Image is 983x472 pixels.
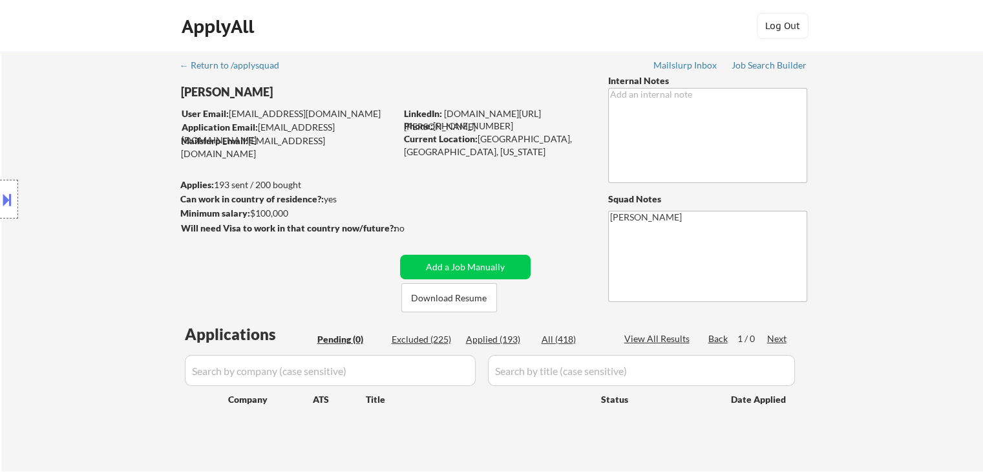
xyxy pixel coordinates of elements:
div: [EMAIL_ADDRESS][DOMAIN_NAME] [182,121,396,146]
a: ← Return to /applysquad [180,60,291,73]
div: Applications [185,327,313,342]
a: Mailslurp Inbox [653,60,718,73]
div: ← Return to /applysquad [180,61,291,70]
strong: LinkedIn: [404,108,442,119]
strong: Phone: [404,120,433,131]
div: no [394,222,431,235]
div: ApplyAll [182,16,258,38]
div: Next [767,332,788,345]
a: [DOMAIN_NAME][URL][PERSON_NAME] [404,108,541,132]
div: $100,000 [180,207,396,220]
div: Applied (193) [466,333,531,346]
div: Squad Notes [608,193,807,206]
div: View All Results [624,332,693,345]
div: Title [366,393,589,406]
div: Job Search Builder [732,61,807,70]
input: Search by company (case sensitive) [185,355,476,386]
button: Download Resume [401,283,497,312]
div: Date Applied [731,393,788,406]
a: Job Search Builder [732,60,807,73]
div: 1 / 0 [737,332,767,345]
div: Mailslurp Inbox [653,61,718,70]
div: Company [228,393,313,406]
div: ATS [313,393,366,406]
button: Add a Job Manually [400,255,531,279]
div: Back [708,332,729,345]
strong: Current Location: [404,133,478,144]
div: [GEOGRAPHIC_DATA], [GEOGRAPHIC_DATA], [US_STATE] [404,133,587,158]
input: Search by title (case sensitive) [488,355,795,386]
div: yes [180,193,392,206]
div: Excluded (225) [392,333,456,346]
div: Internal Notes [608,74,807,87]
strong: Can work in country of residence?: [180,193,324,204]
div: [PERSON_NAME] [181,84,447,100]
div: Pending (0) [317,333,382,346]
div: All (418) [542,333,606,346]
strong: Will need Visa to work in that country now/future?: [181,222,396,233]
div: 193 sent / 200 bought [180,178,396,191]
div: [EMAIL_ADDRESS][DOMAIN_NAME] [181,134,396,160]
button: Log Out [757,13,809,39]
div: [PHONE_NUMBER] [404,120,587,133]
div: Status [601,387,712,411]
div: [EMAIL_ADDRESS][DOMAIN_NAME] [182,107,396,120]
